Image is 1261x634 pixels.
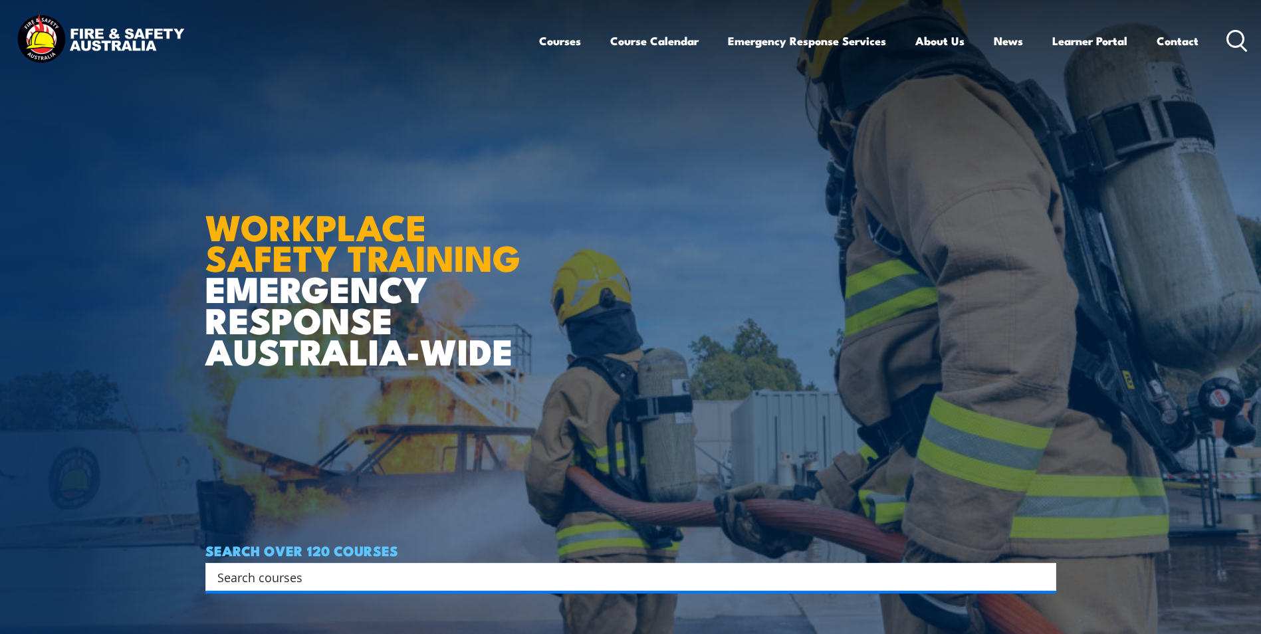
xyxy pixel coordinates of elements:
h1: EMERGENCY RESPONSE AUSTRALIA-WIDE [205,177,530,366]
form: Search form [220,568,1030,586]
strong: WORKPLACE SAFETY TRAINING [205,198,520,284]
button: Search magnifier button [1033,568,1052,586]
a: Courses [539,23,581,58]
a: Emergency Response Services [728,23,886,58]
input: Search input [217,567,1027,587]
h4: SEARCH OVER 120 COURSES [205,543,1056,558]
a: About Us [915,23,965,58]
a: Contact [1157,23,1199,58]
a: Learner Portal [1052,23,1127,58]
a: News [994,23,1023,58]
a: Course Calendar [610,23,699,58]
